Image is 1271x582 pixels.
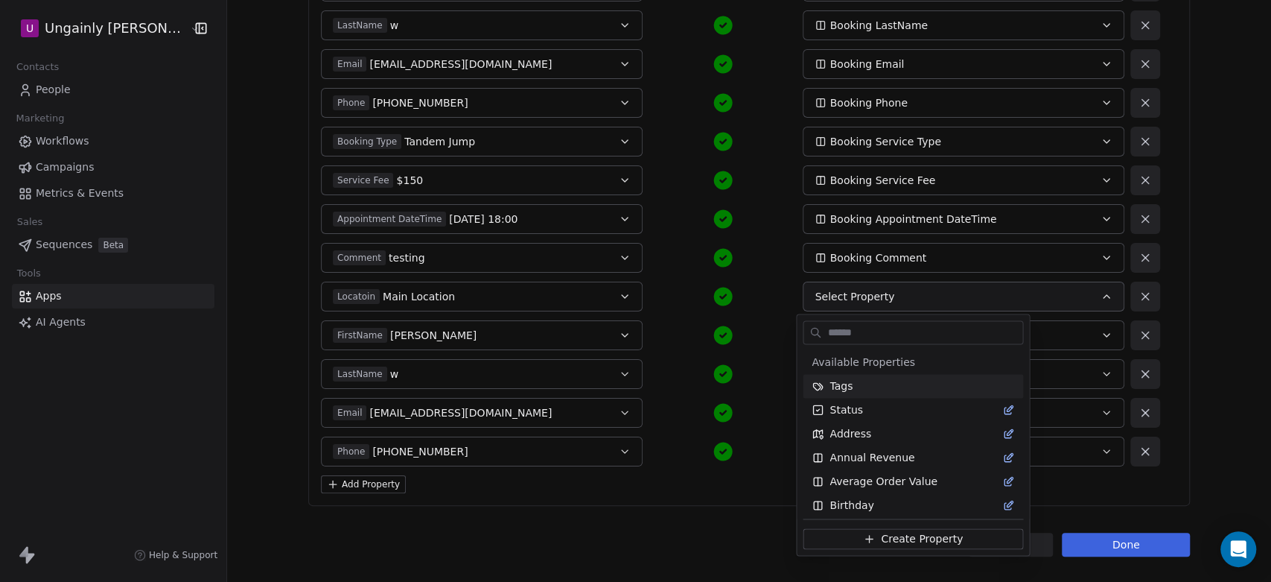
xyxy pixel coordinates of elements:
[829,402,863,417] span: Status
[829,450,914,465] span: Annual Revenue
[881,532,963,547] span: Create Property
[829,474,937,489] span: Average Order Value
[829,426,871,441] span: Address
[829,379,853,393] span: Tags
[812,355,915,370] span: Available Properties
[803,529,1023,550] button: Create Property
[829,498,873,513] span: Birthday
